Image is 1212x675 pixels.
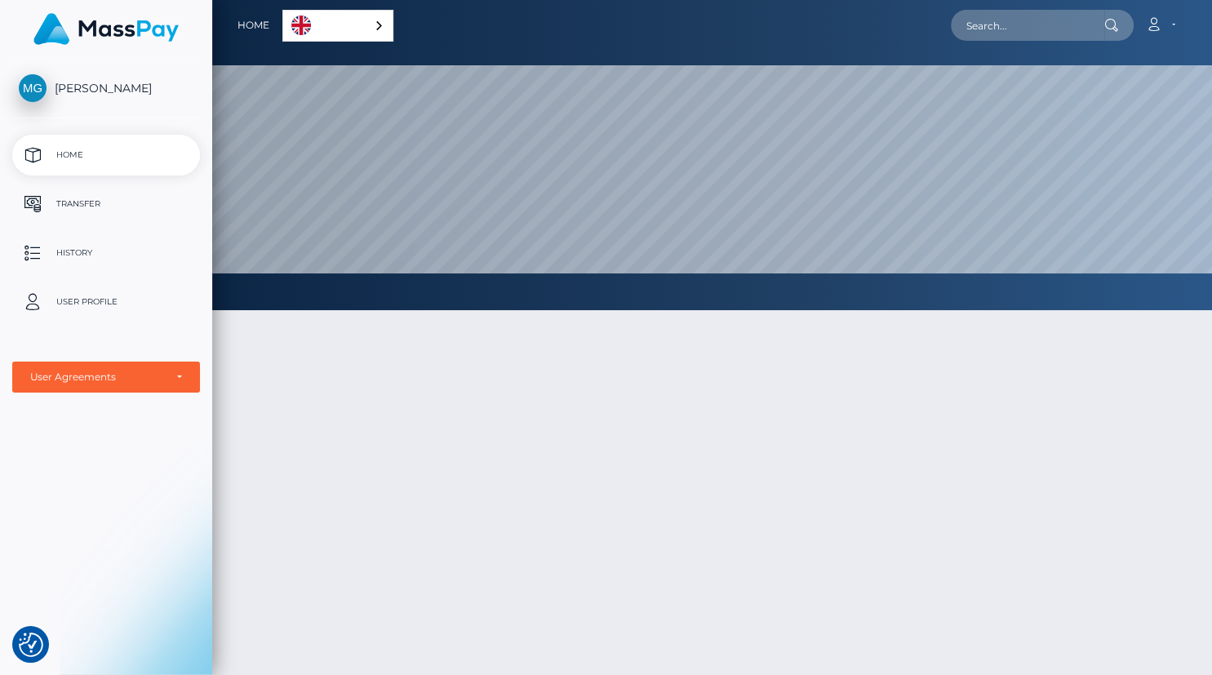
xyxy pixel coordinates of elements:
p: User Profile [19,290,193,314]
span: [PERSON_NAME] [12,81,200,95]
p: Home [19,143,193,167]
aside: Language selected: English [282,10,393,42]
a: English [283,11,393,41]
div: Language [282,10,393,42]
p: History [19,241,193,265]
a: Home [238,8,269,42]
a: User Profile [12,282,200,322]
a: Transfer [12,184,200,224]
img: Revisit consent button [19,633,43,657]
div: User Agreements [30,371,164,384]
p: Transfer [19,192,193,216]
img: MassPay [33,13,179,45]
a: Home [12,135,200,175]
input: Search... [951,10,1104,41]
a: History [12,233,200,273]
button: Consent Preferences [19,633,43,657]
button: User Agreements [12,362,200,393]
